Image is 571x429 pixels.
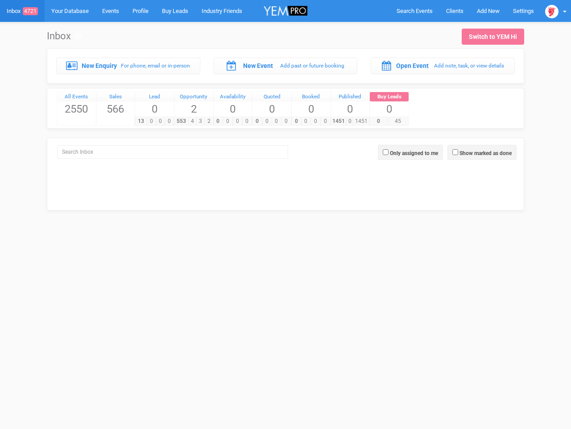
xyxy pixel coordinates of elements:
label: Open Event [396,61,429,70]
a: Booked [292,92,331,102]
span: 0 [252,117,262,126]
span: 0 [147,117,156,126]
span: 2 [204,117,213,126]
span: 553 [174,117,189,126]
span: 4 [188,117,197,126]
span: Add New [477,8,500,14]
span: 4721 [23,7,38,15]
span: 0 [165,117,174,126]
span: 45 [387,117,409,126]
a: Quoted [252,92,291,102]
a: Published [331,92,370,102]
span: 0 [291,117,302,126]
label: Show marked as done [459,149,512,157]
span: 0 [213,117,223,126]
span: 0 [320,117,331,126]
span: 0 [301,117,311,126]
span: 1451 [353,117,369,126]
a: Open Event Add note, task, or view details [371,58,515,74]
span: 13 [135,117,147,126]
div: Switch to YEM Hi [469,32,517,41]
span: 2 [174,101,213,117]
a: Sales [96,92,135,102]
span: 0 [242,117,252,126]
a: Switch to YEM Hi [462,29,524,45]
a: Buy Leads [370,92,409,102]
span: 0 [281,117,291,126]
span: 0 [346,117,353,126]
span: 0 [252,101,291,117]
small: Add note, task, or view details [434,63,504,69]
span: 566 [96,101,135,117]
small: Add past or future booking [280,63,344,69]
label: New Event [243,61,273,70]
label: New Enquiry [82,61,117,70]
span: 0 [135,101,174,117]
span: Search Events [397,8,433,14]
span: 0 [262,117,272,126]
img: open-uri20180111-4-1xwjda0 [545,5,559,18]
span: 2550 [57,101,96,117]
span: 0 [292,101,331,117]
span: 0 [369,117,388,126]
a: Lead [135,92,174,102]
span: 0 [223,117,233,126]
span: 0 [156,117,165,126]
a: Opportunity [174,92,213,102]
a: New Enquiry For phone, email or in-person [56,58,200,74]
a: New Event Add past or future booking [214,58,358,74]
a: All Events [57,92,96,102]
small: For phone, email or in-person [121,63,190,69]
span: 0 [232,117,243,126]
span: 0 [214,101,252,117]
a: Availability [214,92,252,102]
span: 3 [196,117,205,126]
span: 0 [272,117,282,126]
input: Search Inbox [57,145,288,159]
span: 0 [331,101,370,117]
span: 1451 [331,117,347,126]
span: 0 [370,101,409,117]
span: 0 [310,117,321,126]
span: Clients [446,8,463,14]
label: Only assigned to me [390,149,438,157]
h1: Inbox [47,31,81,42]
